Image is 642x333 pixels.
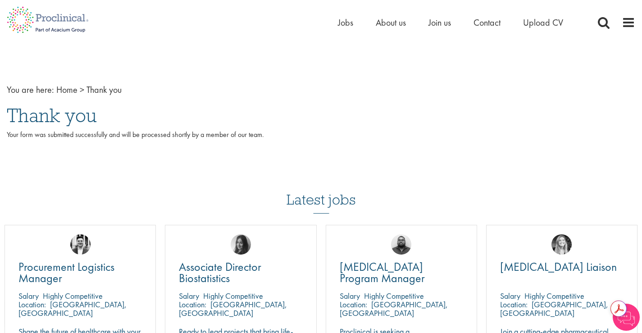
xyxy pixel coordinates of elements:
span: [MEDICAL_DATA] Program Manager [340,259,425,286]
span: Location: [340,299,367,310]
span: [MEDICAL_DATA] Liaison [500,259,617,274]
p: Highly Competitive [364,291,424,301]
a: Contact [474,17,501,28]
a: Procurement Logistics Manager [18,261,142,284]
a: breadcrumb link [56,84,77,96]
span: Procurement Logistics Manager [18,259,114,286]
span: Location: [18,299,46,310]
p: [GEOGRAPHIC_DATA], [GEOGRAPHIC_DATA] [179,299,287,318]
span: Thank you [87,84,122,96]
a: Join us [428,17,451,28]
span: Location: [179,299,206,310]
img: Heidi Hennigan [231,234,251,255]
a: Associate Director Biostatistics [179,261,302,284]
img: Manon Fuller [551,234,572,255]
img: Ashley Bennett [391,234,411,255]
p: Highly Competitive [524,291,584,301]
span: You are here: [7,84,54,96]
p: [GEOGRAPHIC_DATA], [GEOGRAPHIC_DATA] [18,299,127,318]
a: About us [376,17,406,28]
img: Edward Little [70,234,91,255]
p: Highly Competitive [43,291,103,301]
p: [GEOGRAPHIC_DATA], [GEOGRAPHIC_DATA] [340,299,448,318]
span: Salary [500,291,520,301]
span: Salary [18,291,39,301]
a: [MEDICAL_DATA] Liaison [500,261,624,273]
img: Chatbot [613,304,640,331]
a: Upload CV [523,17,563,28]
a: Jobs [338,17,353,28]
span: > [80,84,84,96]
span: Associate Director Biostatistics [179,259,261,286]
span: Salary [179,291,199,301]
p: Your form was submitted successfully and will be processed shortly by a member of our team. [7,130,635,151]
span: Thank you [7,103,97,128]
h3: Latest jobs [287,169,356,214]
p: Highly Competitive [203,291,263,301]
a: [MEDICAL_DATA] Program Manager [340,261,463,284]
span: Location: [500,299,528,310]
span: Salary [340,291,360,301]
p: [GEOGRAPHIC_DATA], [GEOGRAPHIC_DATA] [500,299,608,318]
